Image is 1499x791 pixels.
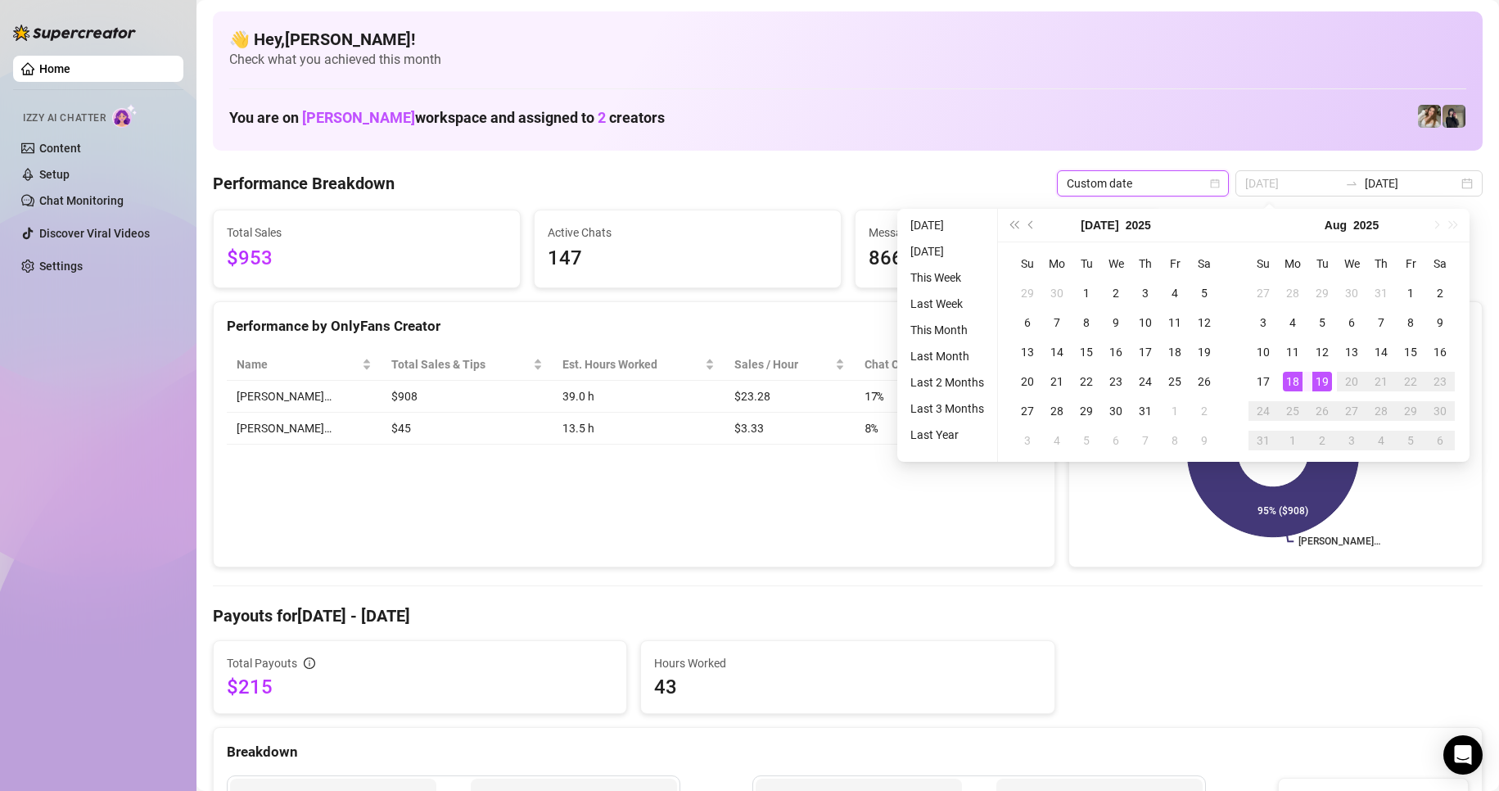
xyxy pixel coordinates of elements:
[1337,308,1366,337] td: 2025-08-06
[1248,249,1278,278] th: Su
[1101,396,1131,426] td: 2025-07-30
[1345,177,1358,190] span: swap-right
[1366,278,1396,308] td: 2025-07-31
[1160,337,1190,367] td: 2025-07-18
[1072,249,1101,278] th: Tu
[1366,396,1396,426] td: 2025-08-28
[227,413,382,445] td: [PERSON_NAME]…
[1160,367,1190,396] td: 2025-07-25
[227,315,1041,337] div: Performance by OnlyFans Creator
[1312,401,1332,421] div: 26
[1307,426,1337,455] td: 2025-09-02
[1342,283,1361,303] div: 30
[1013,367,1042,396] td: 2025-07-20
[1042,367,1072,396] td: 2025-07-21
[1396,337,1425,367] td: 2025-08-15
[237,355,359,373] span: Name
[1160,396,1190,426] td: 2025-08-01
[865,355,1018,373] span: Chat Conversion
[1101,249,1131,278] th: We
[904,242,991,261] li: [DATE]
[1366,367,1396,396] td: 2025-08-21
[1425,367,1455,396] td: 2025-08-23
[1401,313,1420,332] div: 8
[302,109,415,126] span: [PERSON_NAME]
[1077,431,1096,450] div: 5
[229,51,1466,69] span: Check what you achieved this month
[213,172,395,195] h4: Performance Breakdown
[1253,283,1273,303] div: 27
[227,741,1469,763] div: Breakdown
[1371,372,1391,391] div: 21
[1425,249,1455,278] th: Sa
[1047,342,1067,362] div: 14
[1342,401,1361,421] div: 27
[1131,337,1160,367] td: 2025-07-17
[1131,367,1160,396] td: 2025-07-24
[1072,426,1101,455] td: 2025-08-05
[1337,396,1366,426] td: 2025-08-27
[1342,342,1361,362] div: 13
[1106,372,1126,391] div: 23
[1430,342,1450,362] div: 16
[1160,278,1190,308] td: 2025-07-04
[1396,249,1425,278] th: Fr
[1337,249,1366,278] th: We
[1077,372,1096,391] div: 22
[1160,308,1190,337] td: 2025-07-11
[725,349,855,381] th: Sales / Hour
[1430,283,1450,303] div: 2
[1165,401,1185,421] div: 1
[904,425,991,445] li: Last Year
[1018,342,1037,362] div: 13
[1307,396,1337,426] td: 2025-08-26
[112,104,138,128] img: AI Chatter
[855,349,1041,381] th: Chat Conversion
[1283,372,1303,391] div: 18
[1371,313,1391,332] div: 7
[865,387,891,405] span: 17 %
[1190,249,1219,278] th: Sa
[1371,342,1391,362] div: 14
[1013,249,1042,278] th: Su
[869,243,1149,274] span: 866
[1072,367,1101,396] td: 2025-07-22
[904,268,991,287] li: This Week
[1248,426,1278,455] td: 2025-08-31
[227,654,297,672] span: Total Payouts
[1312,431,1332,450] div: 2
[1136,313,1155,332] div: 10
[1077,313,1096,332] div: 8
[1042,426,1072,455] td: 2025-08-04
[1366,426,1396,455] td: 2025-09-04
[548,243,828,274] span: 147
[1307,337,1337,367] td: 2025-08-12
[1396,426,1425,455] td: 2025-09-05
[1126,209,1151,242] button: Choose a year
[1042,249,1072,278] th: Mo
[1160,426,1190,455] td: 2025-08-08
[1101,426,1131,455] td: 2025-08-06
[1401,431,1420,450] div: 5
[1337,426,1366,455] td: 2025-09-03
[1396,367,1425,396] td: 2025-08-22
[1312,313,1332,332] div: 5
[1278,337,1307,367] td: 2025-08-11
[1283,283,1303,303] div: 28
[904,373,991,392] li: Last 2 Months
[229,109,665,127] h1: You are on workspace and assigned to creators
[1013,308,1042,337] td: 2025-07-06
[548,224,828,242] span: Active Chats
[1013,396,1042,426] td: 2025-07-27
[213,604,1483,627] h4: Payouts for [DATE] - [DATE]
[1396,278,1425,308] td: 2025-08-01
[229,28,1466,51] h4: 👋 Hey, [PERSON_NAME] !
[1047,372,1067,391] div: 21
[1366,337,1396,367] td: 2025-08-14
[1248,337,1278,367] td: 2025-08-10
[1018,283,1037,303] div: 29
[1342,372,1361,391] div: 20
[1190,337,1219,367] td: 2025-07-19
[1278,249,1307,278] th: Mo
[1106,342,1126,362] div: 16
